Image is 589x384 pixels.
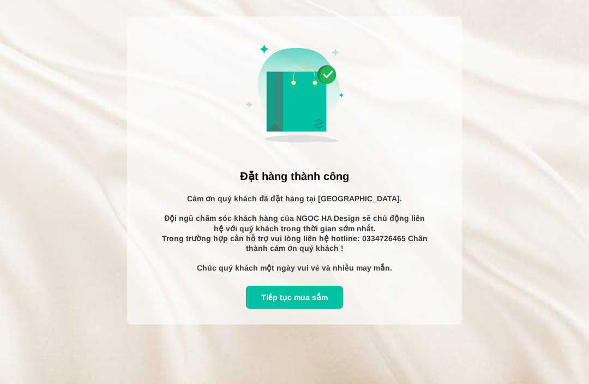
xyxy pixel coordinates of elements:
[197,263,392,272] span: Chúc quý khách một ngày vui vẻ và nhiều may mắn.
[160,170,429,183] h5: Đặt hàng thành công
[162,214,430,253] span: Đội ngũ chăm sóc khách hàng của NGOC HA Design sẽ chủ động liên hệ với quý khách trong thời gian ...
[229,27,360,158] img: Display image
[246,291,343,303] div: Tiếp tục mua sắm
[187,194,401,203] span: Cảm ơn quý khách đã đặt hàng tại [GEOGRAPHIC_DATA].
[245,285,344,309] a: Tiếp tục mua sắm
